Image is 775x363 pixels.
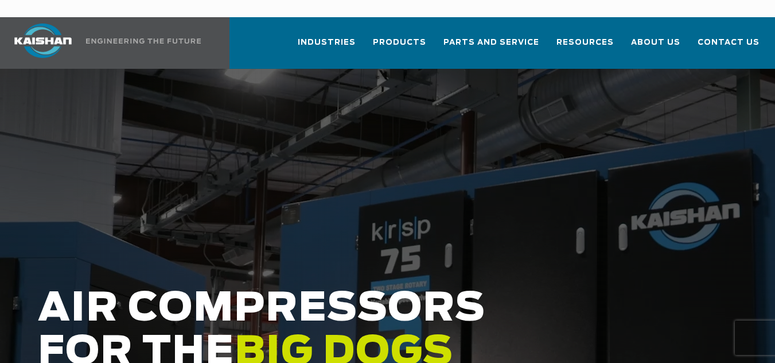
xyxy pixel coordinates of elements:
span: Industries [298,36,356,49]
a: Resources [556,28,614,67]
span: Resources [556,36,614,49]
a: Contact Us [698,28,760,67]
span: About Us [631,36,680,49]
a: Products [373,28,426,67]
a: About Us [631,28,680,67]
span: Contact Us [698,36,760,49]
span: Products [373,36,426,49]
img: Engineering the future [86,38,201,44]
span: Parts and Service [443,36,539,49]
a: Parts and Service [443,28,539,67]
a: Industries [298,28,356,67]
